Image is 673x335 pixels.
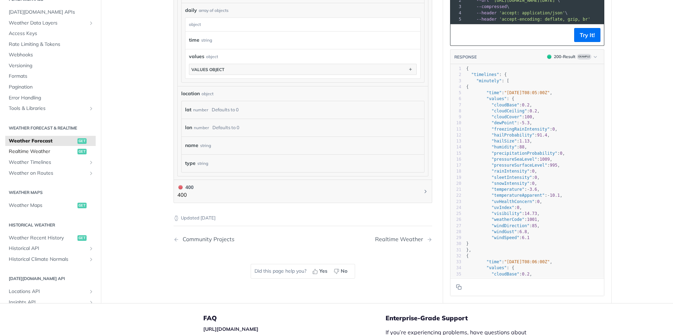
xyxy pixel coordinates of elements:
div: Defaults to 0 [212,123,239,133]
span: 91.4 [537,132,547,137]
span: "[DATE]T08:06:00Z" [504,259,550,264]
span: Error Handling [9,94,94,101]
a: Access Keys [5,28,96,39]
span: "snowIntensity" [491,181,529,186]
div: 33 [450,259,461,265]
button: Show subpages for Weather on Routes [88,170,94,176]
span: "precipitationProbability" [491,151,557,155]
span: : , [466,271,532,276]
span: 0.2 [530,108,537,113]
span: : , [466,163,560,168]
a: Rate Limiting & Tokens [5,39,96,49]
span: Webhooks [9,51,94,58]
span: "pressureSeaLevel" [491,156,537,161]
span: : [466,235,530,240]
div: 3 [450,78,461,84]
span: : , [466,132,550,137]
a: Weather Recent Historyget [5,232,96,243]
span: "uvHealthConcern" [491,199,535,204]
span: "timelines" [471,72,499,77]
nav: Pagination Controls [174,229,432,250]
span: get [77,203,87,208]
span: Versioning [9,62,94,69]
span: "windDirection" [491,223,529,228]
span: "cloudCeiling" [491,277,527,282]
span: "visibility" [491,211,522,216]
div: 35 [450,271,461,277]
div: 29 [450,235,461,241]
span: "hailSize" [491,139,517,144]
span: 0.2 [530,277,537,282]
div: 22 [450,193,461,198]
div: string [200,140,211,151]
span: - [527,187,529,192]
span: - [519,120,522,125]
span: "weatherCode" [491,217,524,222]
span: - [547,193,550,198]
span: [DATE][DOMAIN_NAME] APIs [9,8,94,15]
span: Tools & Libraries [9,105,87,112]
span: 400 [178,185,183,189]
span: : { [466,72,507,77]
div: 200 - Result [554,54,576,60]
h5: FAQ [203,314,386,322]
a: Pagination [5,82,96,92]
span: Weather Data Layers [9,19,87,26]
span: No [341,267,347,275]
div: 19 [450,174,461,180]
span: 1001 [527,217,537,222]
span: 0 [517,205,519,210]
div: number [194,123,209,133]
span: Historical API [9,245,87,252]
span: 3.6 [530,187,537,192]
button: Copy to clipboard [454,30,464,40]
div: 2 [450,72,461,78]
div: array of objects [199,7,229,14]
div: Community Projects [179,236,234,243]
span: 0 [552,126,555,131]
span: 1.13 [519,139,530,144]
div: 26 [450,217,461,223]
span: : , [466,169,537,174]
a: [DATE][DOMAIN_NAME] APIs [5,7,96,17]
span: 0.2 [522,271,530,276]
div: 15 [450,150,461,156]
span: : , [466,211,540,216]
h5: Enterprise-Grade Support [386,314,550,322]
span: 6.1 [522,235,530,240]
button: Show subpages for Insights API [88,299,94,305]
span: \ [464,11,567,15]
span: "uvIndex" [491,205,514,210]
span: "windGust" [491,229,517,234]
div: values object [191,67,224,72]
span: 0.2 [522,102,530,107]
div: 13 [450,138,461,144]
span: "dewPoint" [491,120,517,125]
h2: Historical Weather [5,222,96,228]
span: Pagination [9,84,94,91]
p: 400 [177,191,193,199]
span: get [77,235,87,240]
span: : , [466,223,540,228]
div: 28 [450,229,461,235]
div: object [206,54,218,60]
a: Webhooks [5,50,96,60]
button: No [331,266,351,277]
div: 36 [450,277,461,283]
a: Insights APIShow subpages for Insights API [5,297,96,307]
span: 14.73 [524,211,537,216]
div: 7 [450,102,461,108]
div: Defaults to 0 [212,105,239,115]
span: : , [466,156,552,161]
div: Realtime Weather [375,236,427,243]
div: 6 [450,96,461,102]
span: 0 [532,169,535,174]
span: 100 [524,114,532,119]
span: values [189,53,204,60]
h2: Weather Forecast & realtime [5,125,96,131]
a: Historical APIShow subpages for Historical API [5,243,96,254]
div: 23 [450,198,461,204]
span: \ [464,4,509,9]
a: Next Page: Realtime Weather [375,236,432,243]
span: "sleetIntensity" [491,175,532,180]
